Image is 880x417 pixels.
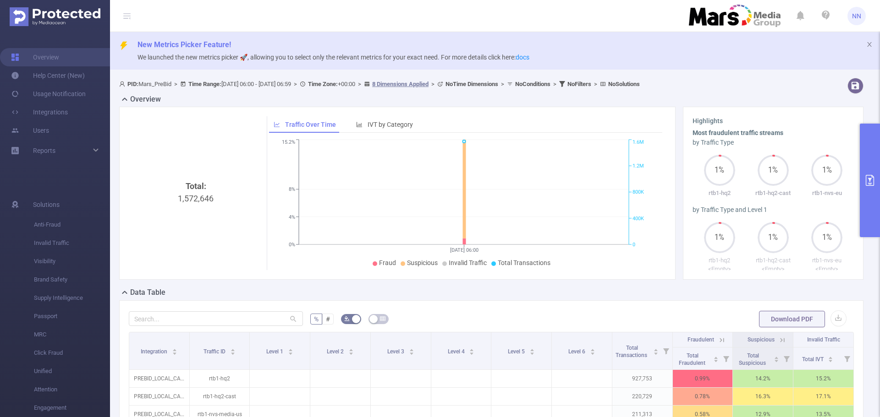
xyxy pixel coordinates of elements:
[348,347,354,353] div: Sort
[327,348,345,355] span: Level 2
[608,81,640,87] b: No Solutions
[409,347,414,353] div: Sort
[508,348,526,355] span: Level 5
[811,234,842,241] span: 1%
[231,351,236,354] i: icon: caret-down
[673,388,733,405] p: 0.78%
[11,66,85,85] a: Help Center (New)
[266,348,285,355] span: Level 1
[693,256,746,265] p: rtb1-hq2
[372,81,429,87] u: 8 Dimensions Applied
[828,355,833,361] div: Sort
[448,348,466,355] span: Level 4
[679,352,707,366] span: Total Fraudulent
[34,344,110,362] span: Click Fraud
[720,347,732,369] i: Filter menu
[746,189,800,198] p: rtb1-hq2-cast
[516,54,529,61] a: docs
[759,311,825,327] button: Download PDF
[780,347,793,369] i: Filter menu
[568,348,587,355] span: Level 6
[282,140,295,146] tspan: 15.2%
[10,7,100,26] img: Protected Media
[33,141,55,160] a: Reports
[11,85,86,103] a: Usage Notification
[800,189,854,198] p: rtb1-nvs-eu
[407,259,438,266] span: Suspicious
[368,121,413,128] span: IVT by Category
[141,348,169,355] span: Integration
[693,189,746,198] p: rtb1-hq2
[632,242,635,248] tspan: 0
[713,355,719,361] div: Sort
[34,380,110,399] span: Attention
[409,351,414,354] i: icon: caret-down
[291,81,300,87] span: >
[11,103,68,121] a: Integrations
[348,351,353,354] i: icon: caret-down
[828,358,833,361] i: icon: caret-down
[445,81,498,87] b: No Time Dimensions
[130,94,161,105] h2: Overview
[746,256,800,265] p: rtb1-hq2-cast
[653,351,658,354] i: icon: caret-down
[469,347,474,353] div: Sort
[34,289,110,307] span: Supply Intelligence
[469,347,474,350] i: icon: caret-up
[314,315,319,323] span: %
[530,351,535,354] i: icon: caret-down
[815,265,838,272] span: <Empty>
[748,336,775,343] span: Suspicious
[612,388,672,405] p: 220,729
[774,355,779,358] i: icon: caret-up
[591,81,600,87] span: >
[714,358,719,361] i: icon: caret-down
[355,81,364,87] span: >
[231,347,236,350] i: icon: caret-up
[632,140,644,146] tspan: 1.6M
[380,316,385,321] i: icon: table
[387,348,406,355] span: Level 3
[190,388,250,405] p: rtb1-hq2-cast
[34,307,110,325] span: Passport
[616,345,649,358] span: Total Transactions
[515,81,550,87] b: No Conditions
[866,39,873,49] button: icon: close
[130,287,165,298] h2: Data Table
[11,121,49,140] a: Users
[529,347,535,353] div: Sort
[274,121,280,128] i: icon: line-chart
[34,271,110,289] span: Brand Safety
[450,247,478,253] tspan: [DATE] 06:00
[379,259,396,266] span: Fraud
[129,311,303,326] input: Search...
[230,347,236,353] div: Sort
[807,336,840,343] span: Invalid Traffic
[653,347,659,353] div: Sort
[172,347,177,350] i: icon: caret-up
[811,167,842,174] span: 1%
[127,81,138,87] b: PID:
[498,81,507,87] span: >
[172,351,177,354] i: icon: caret-down
[632,190,644,195] tspan: 800K
[687,336,714,343] span: Fraudulent
[34,325,110,344] span: MRC
[119,81,640,87] span: Mars_PreBid [DATE] 06:00 - [DATE] 06:59 +00:00
[704,167,735,174] span: 1%
[841,347,853,369] i: Filter menu
[708,265,731,272] span: <Empty>
[33,147,55,154] span: Reports
[429,81,437,87] span: >
[11,48,59,66] a: Overview
[288,351,293,354] i: icon: caret-down
[190,370,250,387] p: rtb1-hq2
[793,388,853,405] p: 17.1%
[693,138,854,147] div: by Traffic Type
[285,121,336,128] span: Traffic Over Time
[186,181,206,191] b: Total:
[132,180,259,334] div: 1,572,646
[119,81,127,87] i: icon: user
[793,370,853,387] p: 15.2%
[34,362,110,380] span: Unified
